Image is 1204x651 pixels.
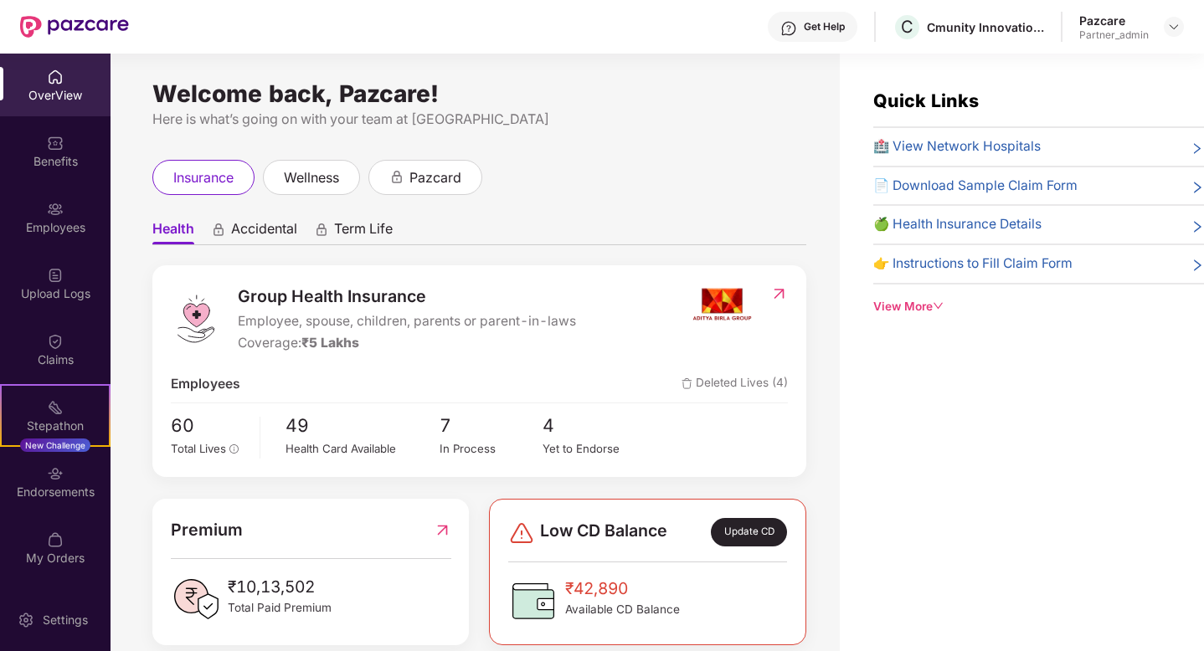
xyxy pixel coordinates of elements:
span: ₹10,13,502 [228,574,332,599]
span: right [1191,218,1204,235]
img: svg+xml;base64,PHN2ZyBpZD0iSGVscC0zMngzMiIgeG1sbnM9Imh0dHA6Ly93d3cudzMub3JnLzIwMDAvc3ZnIiB3aWR0aD... [780,20,797,37]
img: svg+xml;base64,PHN2ZyBpZD0iTXlfT3JkZXJzIiBkYXRhLW5hbWU9Ik15IE9yZGVycyIgeG1sbnM9Imh0dHA6Ly93d3cudz... [47,531,64,548]
span: info-circle [229,444,239,454]
span: ₹42,890 [565,576,680,601]
img: svg+xml;base64,PHN2ZyBpZD0iRHJvcGRvd24tMzJ4MzIiIHhtbG5zPSJodHRwOi8vd3d3LnczLm9yZy8yMDAwL3N2ZyIgd2... [1167,20,1181,33]
span: Accidental [231,220,297,244]
img: PaidPremiumIcon [171,574,221,624]
span: Deleted Lives (4) [682,374,788,395]
div: Coverage: [238,333,576,354]
span: Premium [171,517,243,543]
span: right [1191,140,1204,157]
span: pazcard [409,167,461,188]
img: RedirectIcon [434,517,451,543]
div: Welcome back, Pazcare! [152,87,806,100]
div: Stepathon [2,418,109,434]
div: animation [314,222,329,237]
span: 🏥 View Network Hospitals [873,136,1041,157]
img: svg+xml;base64,PHN2ZyB4bWxucz0iaHR0cDovL3d3dy53My5vcmcvMjAwMC9zdmciIHdpZHRoPSIyMSIgaGVpZ2h0PSIyMC... [47,399,64,416]
span: 4 [543,412,646,439]
span: Quick Links [873,90,979,111]
div: Update CD [711,518,787,546]
img: svg+xml;base64,PHN2ZyBpZD0iSG9tZSIgeG1sbnM9Imh0dHA6Ly93d3cudzMub3JnLzIwMDAvc3ZnIiB3aWR0aD0iMjAiIG... [47,69,64,85]
span: 👉 Instructions to Fill Claim Form [873,254,1073,274]
div: New Challenge [20,438,90,452]
div: animation [211,222,226,237]
span: C [901,17,913,37]
span: 🍏 Health Insurance Details [873,214,1042,235]
img: svg+xml;base64,PHN2ZyBpZD0iVXBsb2FkX0xvZ3MiIGRhdGEtbmFtZT0iVXBsb2FkIExvZ3MiIHhtbG5zPSJodHRwOi8vd3... [47,267,64,284]
div: Cmunity Innovations Private Limited [927,19,1044,35]
img: deleteIcon [682,378,692,389]
div: animation [389,169,404,184]
span: 7 [440,412,543,439]
div: Here is what’s going on with your team at [GEOGRAPHIC_DATA] [152,109,806,130]
img: svg+xml;base64,PHN2ZyBpZD0iQ2xhaW0iIHhtbG5zPSJodHRwOi8vd3d3LnczLm9yZy8yMDAwL3N2ZyIgd2lkdGg9IjIwIi... [47,333,64,350]
span: 49 [286,412,440,439]
div: Settings [38,612,93,628]
div: Get Help [804,20,845,33]
div: Yet to Endorse [543,440,646,458]
span: down [933,300,944,312]
div: Health Card Available [286,440,440,458]
span: Total Paid Premium [228,599,332,617]
img: svg+xml;base64,PHN2ZyBpZD0iRW5kb3JzZW1lbnRzIiB4bWxucz0iaHR0cDovL3d3dy53My5vcmcvMjAwMC9zdmciIHdpZH... [47,465,64,482]
span: 60 [171,412,248,439]
span: insurance [173,167,234,188]
span: Employees [171,374,240,395]
img: svg+xml;base64,PHN2ZyBpZD0iQmVuZWZpdHMiIHhtbG5zPSJodHRwOi8vd3d3LnczLm9yZy8yMDAwL3N2ZyIgd2lkdGg9Ij... [47,135,64,151]
img: svg+xml;base64,PHN2ZyBpZD0iRGFuZ2VyLTMyeDMyIiB4bWxucz0iaHR0cDovL3d3dy53My5vcmcvMjAwMC9zdmciIHdpZH... [508,520,535,546]
div: View More [873,298,1204,315]
span: Total Lives [171,442,226,455]
img: logo [171,294,221,344]
div: Pazcare [1079,13,1149,28]
span: wellness [284,167,339,188]
img: insurerIcon [691,284,754,325]
span: 📄 Download Sample Claim Form [873,176,1078,197]
span: Group Health Insurance [238,284,576,310]
img: New Pazcare Logo [20,16,129,38]
img: RedirectIcon [770,285,788,302]
span: ₹5 Lakhs [301,335,359,351]
span: Available CD Balance [565,601,680,618]
div: Partner_admin [1079,28,1149,42]
img: svg+xml;base64,PHN2ZyBpZD0iRW1wbG95ZWVzIiB4bWxucz0iaHR0cDovL3d3dy53My5vcmcvMjAwMC9zdmciIHdpZHRoPS... [47,201,64,218]
img: svg+xml;base64,PHN2ZyBpZD0iU2V0dGluZy0yMHgyMCIgeG1sbnM9Imh0dHA6Ly93d3cudzMub3JnLzIwMDAvc3ZnIiB3aW... [18,612,34,628]
img: CDBalanceIcon [508,576,558,626]
span: Low CD Balance [540,518,667,546]
span: Term Life [334,220,393,244]
span: Employee, spouse, children, parents or parent-in-laws [238,311,576,332]
span: right [1191,179,1204,197]
span: right [1191,257,1204,274]
span: Health [152,220,194,244]
div: In Process [440,440,543,458]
